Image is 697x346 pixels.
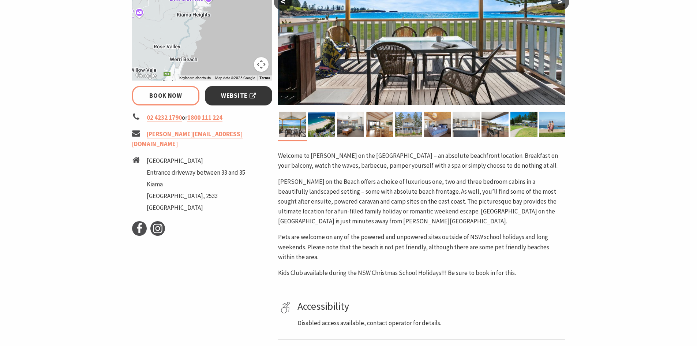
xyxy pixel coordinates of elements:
[278,232,565,262] p: Pets are welcome on any of the powered and unpowered sites outside of NSW school holidays and lon...
[132,86,200,105] a: Book Now
[134,71,158,81] img: Google
[132,113,273,123] li: or
[539,112,566,137] img: Kendalls Beach
[297,318,562,328] p: Disabled access available, contact operator for details.
[366,112,393,137] img: Kendalls on the Beach Holiday Park
[221,91,256,101] span: Website
[337,112,364,137] img: Lounge room in Cabin 12
[147,156,245,166] li: [GEOGRAPHIC_DATA]
[278,177,565,227] p: [PERSON_NAME] on the Beach offers a choice of luxurious one, two and three bedroom cabins in a be...
[147,191,245,201] li: [GEOGRAPHIC_DATA], 2533
[147,179,245,189] li: Kiama
[134,71,158,81] a: Open this area in Google Maps (opens a new window)
[395,112,422,137] img: Kendalls on the Beach Holiday Park
[147,114,182,122] a: 02 4232 1790
[297,300,562,313] h4: Accessibility
[278,268,565,278] p: Kids Club available during the NSW Christmas School Holidays!!! Be sure to book in for this.
[147,203,245,213] li: [GEOGRAPHIC_DATA]
[132,130,243,148] a: [PERSON_NAME][EMAIL_ADDRESS][DOMAIN_NAME]
[308,112,335,137] img: Aerial view of Kendalls on the Beach Holiday Park
[259,76,270,80] a: Terms (opens in new tab)
[179,75,211,81] button: Keyboard shortcuts
[279,112,306,137] img: Kendalls on the Beach Holiday Park
[254,57,269,72] button: Map camera controls
[424,112,451,137] img: Kendalls on the Beach Holiday Park
[215,76,255,80] span: Map data ©2025 Google
[187,114,222,122] a: 1800 111 224
[147,168,245,178] li: Entrance driveway between 33 and 35
[205,86,273,105] a: Website
[481,112,509,137] img: Enjoy the beachfront view in Cabin 12
[510,112,537,137] img: Beachfront cabins at Kendalls on the Beach Holiday Park
[278,151,565,171] p: Welcome to [PERSON_NAME] on the [GEOGRAPHIC_DATA] – an absolute beachfront location. Breakfast on...
[453,112,480,137] img: Full size kitchen in Cabin 12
